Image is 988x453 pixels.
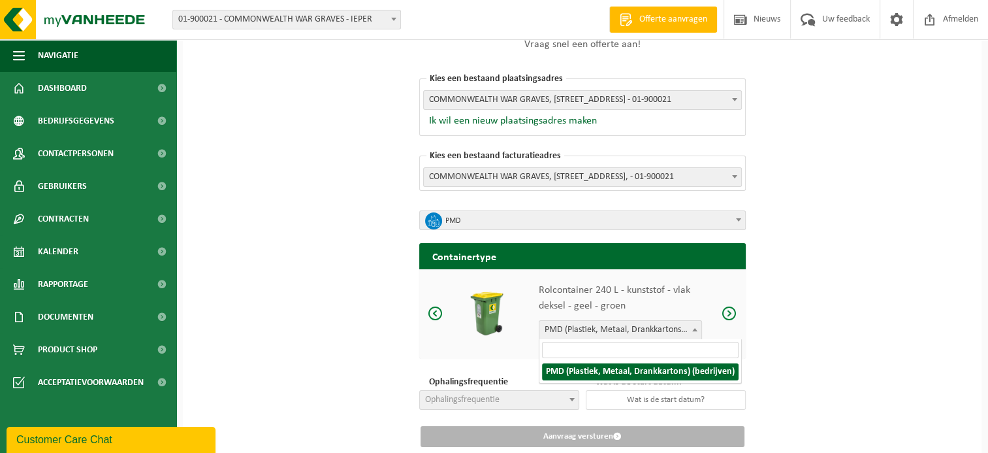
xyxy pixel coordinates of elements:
span: PMD [419,210,746,230]
span: Bedrijfsgegevens [38,105,114,137]
span: Kies een bestaand facturatieadres [426,151,564,161]
input: Wat is de start datum? [586,390,746,410]
img: Rolcontainer 240 L - kunststof - vlak deksel - geel - groen [462,289,511,338]
span: Contactpersonen [38,137,114,170]
span: COMMONWEALTH WAR GRAVES, ELVERDINGSESTRAAT 82, IEPER, - 01-900021 [424,168,741,186]
span: PMD [445,212,729,230]
li: PMD (Plastiek, Metaal, Drankkartons) (bedrijven) [542,363,739,380]
span: PMD (Plastiek, Metaal, Drankkartons) (bedrijven) [539,320,702,340]
a: Offerte aanvragen [609,7,717,33]
span: COMMONWEALTH WAR GRAVES, ELVERDINGSESTRAAT 82, IEPER, - 01-900021 [423,167,742,187]
span: Gebruikers [38,170,87,203]
p: Ophalingsfrequentie [426,375,579,389]
p: Rolcontainer 240 L - kunststof - vlak deksel - geel - groen [539,282,702,314]
span: Kalender [38,235,78,268]
span: Ophalingsfrequentie [425,395,500,405]
h2: Containertype [419,243,746,269]
span: 01-900021 - COMMONWEALTH WAR GRAVES - IEPER [172,10,401,29]
span: PMD (Plastiek, Metaal, Drankkartons) (bedrijven) [539,321,701,339]
button: Ik wil een nieuw plaatsingsadres maken [423,114,597,127]
iframe: chat widget [7,424,218,453]
span: Rapportage [38,268,88,301]
span: Product Shop [38,333,97,366]
span: Documenten [38,301,93,333]
span: PMD [420,211,745,231]
span: Acceptatievoorwaarden [38,366,144,399]
span: Navigatie [38,39,78,72]
span: Dashboard [38,72,87,105]
span: 01-900021 - COMMONWEALTH WAR GRAVES - IEPER [173,10,400,29]
span: Offerte aanvragen [636,13,710,26]
span: Kies een bestaand plaatsingsadres [426,74,566,84]
button: Aanvraag versturen [421,426,744,447]
span: COMMONWEALTH WAR GRAVES, ELVERDINGSESTRAAT 82, IEPER - 01-900021 [423,90,742,110]
span: Contracten [38,203,89,235]
span: COMMONWEALTH WAR GRAVES, ELVERDINGSESTRAAT 82, IEPER - 01-900021 [424,91,741,109]
p: Vraag snel een offerte aan! [419,37,746,52]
